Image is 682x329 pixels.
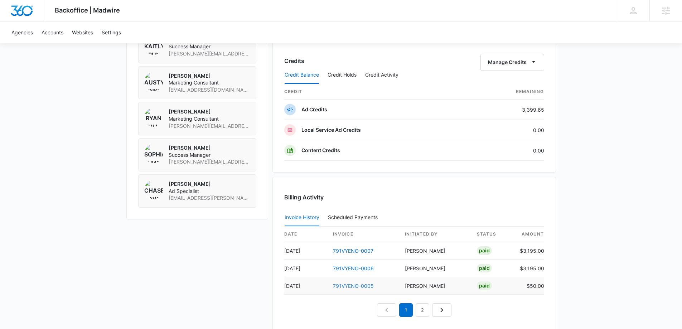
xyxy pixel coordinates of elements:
img: Austyn Binkly [144,72,163,91]
h3: Credits [284,57,304,65]
th: Remaining [468,84,544,100]
td: 3,399.65 [468,100,544,120]
a: Settings [97,21,125,43]
button: Invoice History [285,209,319,226]
a: 791VYENO-0007 [333,248,373,254]
th: date [284,227,327,242]
div: Paid [477,246,492,255]
button: Credit Holds [328,67,357,84]
th: amount [514,227,544,242]
span: [PERSON_NAME][EMAIL_ADDRESS][PERSON_NAME][DOMAIN_NAME] [169,122,250,130]
p: [PERSON_NAME] [169,180,250,188]
th: status [471,227,514,242]
p: Ad Credits [301,106,327,113]
span: Success Manager [169,43,250,50]
div: Scheduled Payments [328,215,381,220]
th: Initiated By [399,227,471,242]
span: [EMAIL_ADDRESS][DOMAIN_NAME] [169,86,250,93]
img: Sophia Elmore [144,144,163,163]
td: $3,195.00 [514,260,544,277]
div: Paid [477,281,492,290]
a: Agencies [7,21,37,43]
h3: Billing Activity [284,193,544,202]
a: Next Page [432,303,451,317]
span: [PERSON_NAME][EMAIL_ADDRESS][DOMAIN_NAME] [169,50,250,57]
span: Marketing Consultant [169,79,250,86]
em: 1 [399,303,413,317]
td: [PERSON_NAME] [399,242,471,260]
td: [DATE] [284,277,327,295]
nav: Pagination [377,303,451,317]
th: invoice [327,227,400,242]
p: Local Service Ad Credits [301,126,361,134]
th: credit [284,84,468,100]
td: $3,195.00 [514,242,544,260]
span: Marketing Consultant [169,115,250,122]
td: $50.00 [514,277,544,295]
a: Accounts [37,21,68,43]
a: Page 2 [416,303,429,317]
span: Ad Specialist [169,188,250,195]
td: [PERSON_NAME] [399,260,471,277]
img: Ryan Bullinger [144,108,163,127]
span: Success Manager [169,151,250,159]
td: [DATE] [284,242,327,260]
p: [PERSON_NAME] [169,144,250,151]
span: [PERSON_NAME][EMAIL_ADDRESS][PERSON_NAME][DOMAIN_NAME] [169,158,250,165]
td: 0.00 [468,140,544,161]
div: Paid [477,264,492,272]
p: Content Credits [301,147,340,154]
p: [PERSON_NAME] [169,108,250,115]
p: [PERSON_NAME] [169,72,250,79]
td: [DATE] [284,260,327,277]
button: Credit Activity [365,67,398,84]
span: Backoffice | Madwire [55,6,120,14]
span: [EMAIL_ADDRESS][PERSON_NAME][DOMAIN_NAME] [169,194,250,202]
a: 791VYENO-0005 [333,283,374,289]
img: Kaitlyn Brunswig [144,36,163,55]
td: 0.00 [468,120,544,140]
a: 791VYENO-0006 [333,265,374,271]
td: [PERSON_NAME] [399,277,471,295]
button: Credit Balance [285,67,319,84]
button: Manage Credits [480,54,544,71]
img: Chase Hawkinson [144,180,163,199]
a: Websites [68,21,97,43]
